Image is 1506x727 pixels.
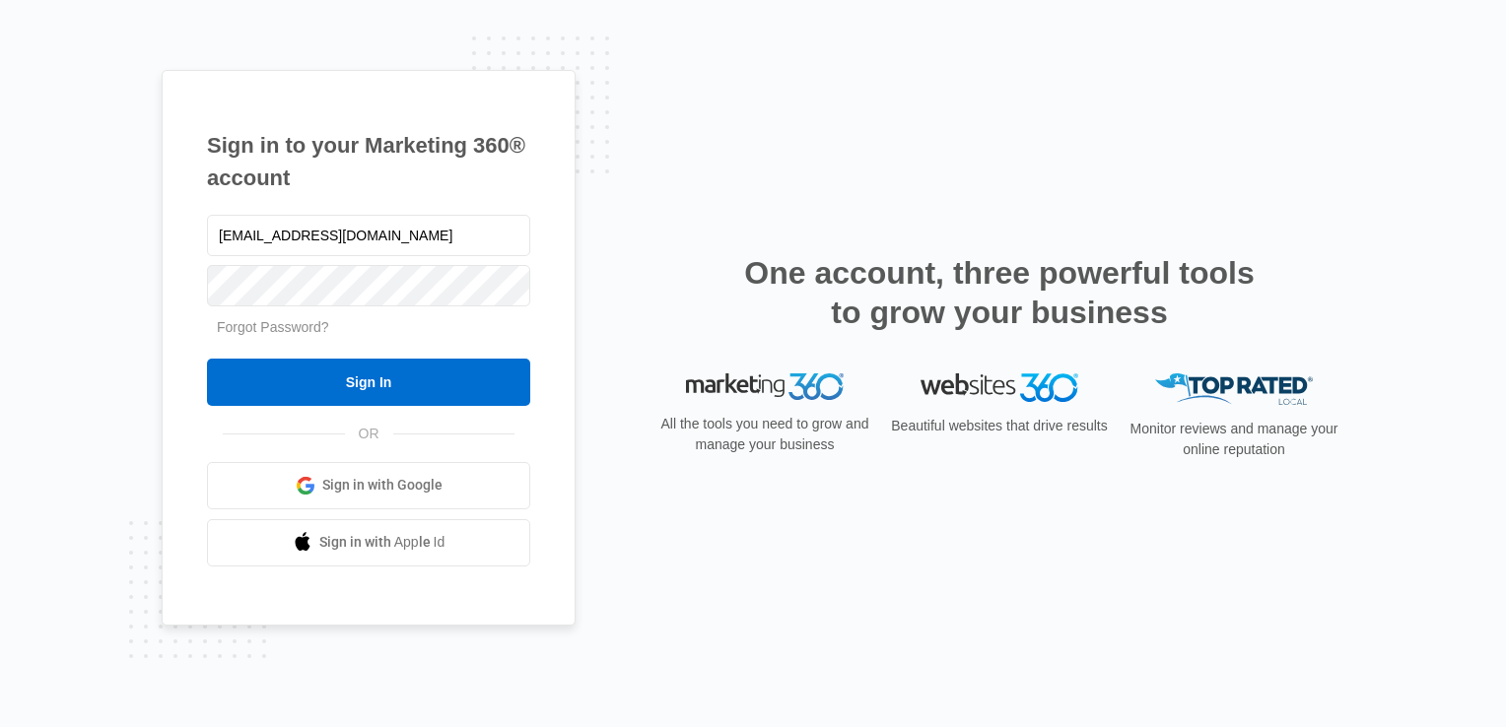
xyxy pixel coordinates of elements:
[345,424,393,444] span: OR
[322,475,443,496] span: Sign in with Google
[207,462,530,509] a: Sign in with Google
[921,373,1078,402] img: Websites 360
[319,532,445,553] span: Sign in with Apple Id
[738,253,1261,332] h2: One account, three powerful tools to grow your business
[686,373,844,401] img: Marketing 360
[889,416,1110,436] p: Beautiful websites that drive results
[654,414,875,455] p: All the tools you need to grow and manage your business
[207,359,530,406] input: Sign In
[207,129,530,194] h1: Sign in to your Marketing 360® account
[1124,419,1344,460] p: Monitor reviews and manage your online reputation
[207,519,530,566] a: Sign in with Apple Id
[217,319,329,335] a: Forgot Password?
[207,215,530,256] input: Email
[1155,373,1313,406] img: Top Rated Local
